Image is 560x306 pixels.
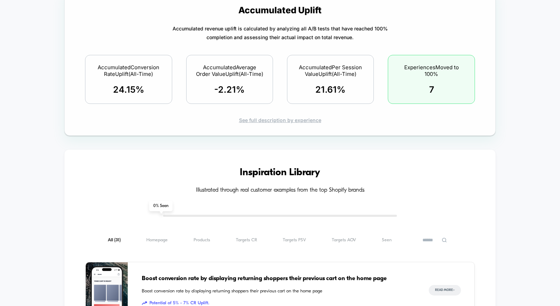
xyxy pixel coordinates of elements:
[214,84,245,95] span: -2.21 %
[382,237,392,243] span: Seen
[114,238,121,242] span: ( 31 )
[149,201,173,211] span: 0 % Seen
[173,24,388,42] p: Accumulated revenue uplift is calculated by analyzing all A/B tests that have reached 100% comple...
[108,237,121,243] span: All
[85,187,475,194] h4: Illustrated through real customer examples from the top Shopify brands
[429,84,434,95] span: 7
[397,64,465,77] span: Experiences Moved to 100%
[146,237,168,243] span: Homepage
[142,274,415,283] span: Boost conversion rate by displaying returning shoppers their previous cart on the home page
[332,237,356,243] span: Targets AOV
[238,5,322,15] p: Accumulated Uplift
[142,288,415,295] span: Boost conversion rate by displaying returning shoppers their previous cart on the home page
[236,237,257,243] span: Targets CR
[283,237,306,243] span: Targets PSV
[77,117,483,123] div: See full description by experience
[195,64,264,77] span: Accumulated Average Order Value Uplift (All-Time)
[85,167,475,178] h3: Inspiration Library
[94,64,163,77] span: Accumulated Conversion Rate Uplift (All-Time)
[296,64,365,77] span: Accumulated Per Session Value Uplift (All-Time)
[194,237,210,243] span: Products
[315,84,345,95] span: 21.61 %
[429,285,461,296] button: Read More>
[113,84,144,95] span: 24.15 %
